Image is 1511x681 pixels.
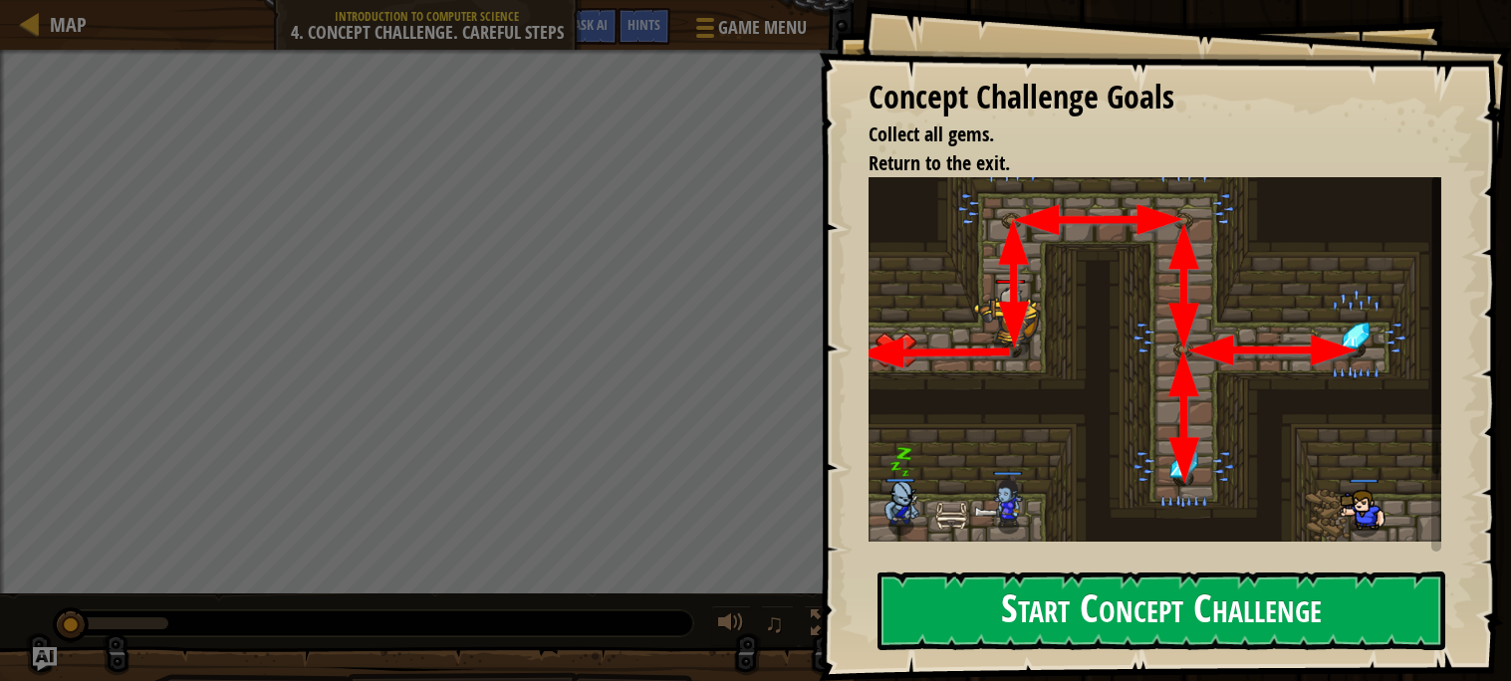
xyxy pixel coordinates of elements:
span: Ask AI [574,15,608,34]
a: Map [40,11,87,38]
button: Game Menu [680,8,819,55]
button: ♫ [761,605,795,646]
button: Start Concept Challenge [878,571,1445,650]
span: Hints [628,15,660,34]
span: ♫ [765,608,785,638]
span: Return to the exit. [869,149,1010,176]
span: Map [50,11,87,38]
button: Ask AI [33,647,57,671]
button: Adjust volume [711,605,751,646]
span: Collect all gems. [869,120,994,147]
button: Toggle fullscreen [804,605,844,646]
div: Concept Challenge Goals [869,75,1441,120]
img: First assesment [869,177,1441,542]
li: Collect all gems. [844,120,1436,149]
p: This is a CONCEPT challenge. [869,552,1441,574]
button: Ask AI [564,8,618,45]
li: Return to the exit. [844,149,1436,178]
span: Game Menu [718,15,807,41]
